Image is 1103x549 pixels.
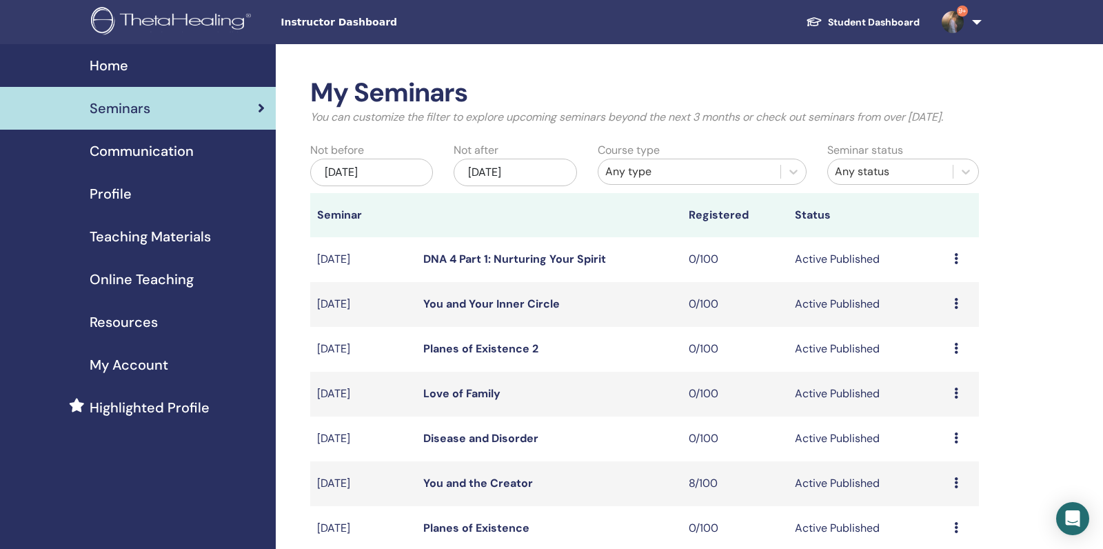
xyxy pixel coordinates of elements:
[682,282,788,327] td: 0/100
[310,77,979,109] h2: My Seminars
[423,521,529,535] a: Planes of Existence
[788,327,947,372] td: Active Published
[682,461,788,506] td: 8/100
[90,183,132,204] span: Profile
[90,141,194,161] span: Communication
[423,431,538,446] a: Disease and Disorder
[795,10,931,35] a: Student Dashboard
[310,372,416,417] td: [DATE]
[91,7,256,38] img: logo.png
[90,98,150,119] span: Seminars
[310,109,979,126] p: You can customize the filter to explore upcoming seminars beyond the next 3 months or check out s...
[310,417,416,461] td: [DATE]
[423,297,560,311] a: You and Your Inner Circle
[310,327,416,372] td: [DATE]
[788,417,947,461] td: Active Published
[788,461,947,506] td: Active Published
[423,386,500,401] a: Love of Family
[942,11,964,33] img: default.jpg
[835,163,946,180] div: Any status
[310,237,416,282] td: [DATE]
[682,237,788,282] td: 0/100
[682,193,788,237] th: Registered
[423,341,538,356] a: Planes of Existence 2
[310,193,416,237] th: Seminar
[454,142,498,159] label: Not after
[605,163,773,180] div: Any type
[806,16,822,28] img: graduation-cap-white.svg
[957,6,968,17] span: 9+
[788,237,947,282] td: Active Published
[90,312,158,332] span: Resources
[90,355,168,375] span: My Account
[90,226,211,247] span: Teaching Materials
[90,397,210,418] span: Highlighted Profile
[310,142,364,159] label: Not before
[1056,502,1089,535] div: Open Intercom Messenger
[788,372,947,417] td: Active Published
[423,476,533,490] a: You and the Creator
[310,461,416,506] td: [DATE]
[90,269,194,290] span: Online Teaching
[788,282,947,327] td: Active Published
[310,282,416,327] td: [DATE]
[454,159,576,186] div: [DATE]
[682,417,788,461] td: 0/100
[90,55,128,76] span: Home
[281,15,487,30] span: Instructor Dashboard
[598,142,660,159] label: Course type
[310,159,433,186] div: [DATE]
[827,142,903,159] label: Seminar status
[788,193,947,237] th: Status
[682,372,788,417] td: 0/100
[682,327,788,372] td: 0/100
[423,252,606,266] a: DNA 4 Part 1: Nurturing Your Spirit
